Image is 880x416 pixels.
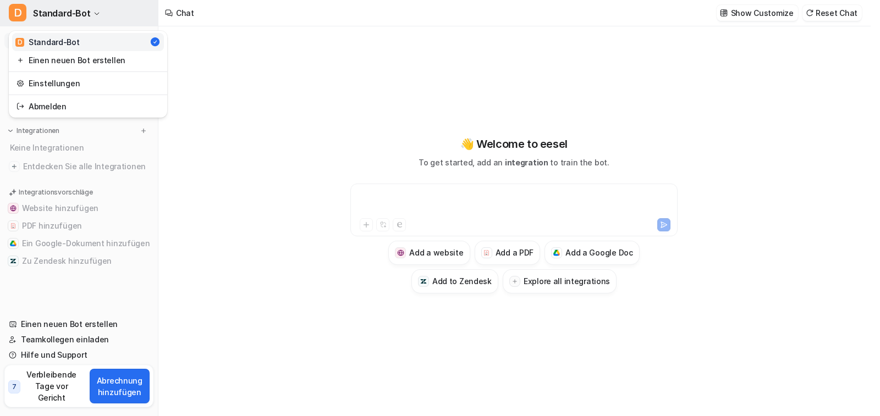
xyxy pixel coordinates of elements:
font: D [18,38,23,46]
img: zurücksetzen [16,54,24,66]
font: Standard-Bot [29,37,80,47]
font: Abmelden [29,102,67,111]
font: D [14,6,22,19]
img: zurücksetzen [16,77,24,89]
font: Einen neuen Bot erstellen [29,56,125,65]
div: DStandard-Bot [9,31,167,118]
font: Standard-Bot [33,8,90,19]
font: Einstellungen [29,79,80,88]
img: zurücksetzen [16,101,24,112]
